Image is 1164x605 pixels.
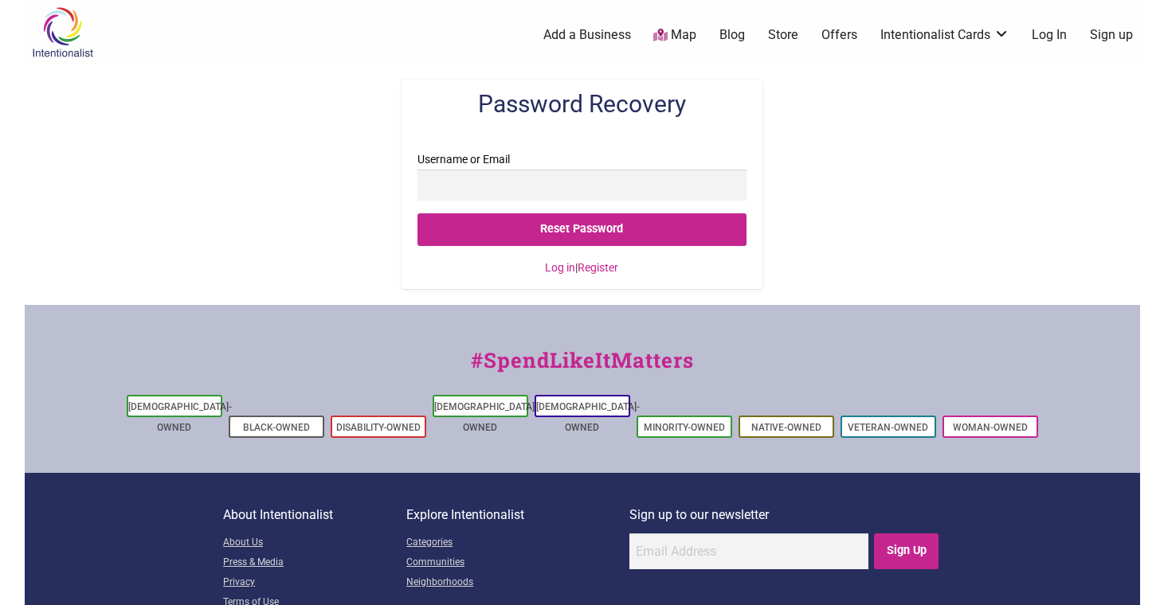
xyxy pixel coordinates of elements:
[536,401,640,433] a: [DEMOGRAPHIC_DATA]-Owned
[243,422,310,433] a: Black-Owned
[223,505,406,525] p: About Intentionalist
[406,505,629,525] p: Explore Intentionalist
[545,261,575,274] a: Log in
[478,88,686,121] h2: Password Recovery
[543,26,631,44] a: Add a Business
[880,26,1009,44] a: Intentionalist Cards
[653,26,696,45] a: Map
[223,553,406,573] a: Press & Media
[629,505,941,525] p: Sign up to our newsletter
[128,401,232,433] a: [DEMOGRAPHIC_DATA]-Owned
[417,170,747,201] input: Username or Email
[223,533,406,553] a: About Us
[25,345,1140,392] div: #SpendLikeItMatters
[25,6,100,58] img: Intentionalist
[406,533,629,553] a: Categories
[719,26,745,44] a: Blog
[874,533,939,569] input: Sign Up
[953,422,1028,433] a: Woman-Owned
[751,422,821,433] a: Native-Owned
[768,26,798,44] a: Store
[1032,26,1067,44] a: Log In
[417,150,747,201] label: Username or Email
[223,573,406,593] a: Privacy
[644,422,725,433] a: Minority-Owned
[336,422,421,433] a: Disability-Owned
[848,422,928,433] a: Veteran-Owned
[629,533,868,569] input: Email Address
[406,553,629,573] a: Communities
[821,26,857,44] a: Offers
[1090,26,1133,44] a: Sign up
[417,213,747,246] input: Reset Password
[434,401,538,433] a: [DEMOGRAPHIC_DATA]-Owned
[406,573,629,593] a: Neighborhoods
[578,261,618,274] a: Register
[417,259,747,276] p: |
